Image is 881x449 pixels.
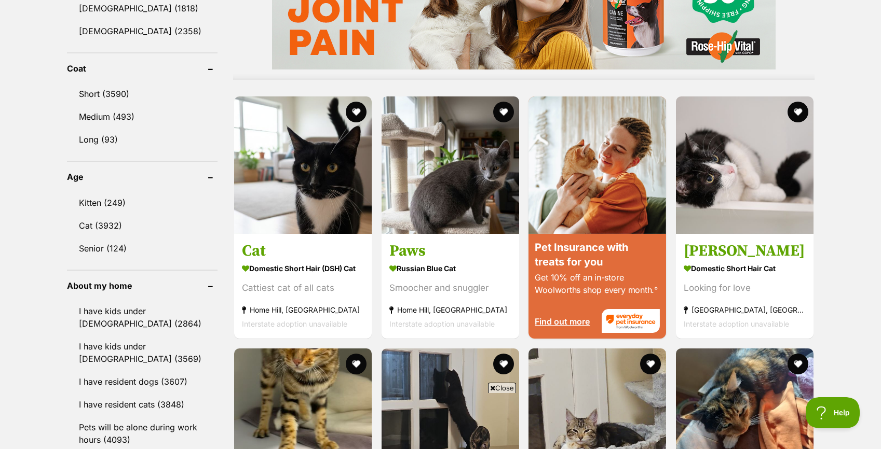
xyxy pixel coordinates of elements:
[252,397,630,444] iframe: Advertisement
[67,83,218,105] a: Short (3590)
[389,241,511,261] h3: Paws
[493,354,513,374] button: favourite
[242,281,364,295] div: Cattiest cat of all cats
[67,281,218,290] header: About my home
[684,241,806,261] h3: [PERSON_NAME]
[684,319,789,328] span: Interstate adoption unavailable
[67,106,218,128] a: Medium (493)
[788,354,808,374] button: favourite
[67,20,218,42] a: [DEMOGRAPHIC_DATA] (2358)
[346,354,367,374] button: favourite
[67,335,218,370] a: I have kids under [DEMOGRAPHIC_DATA] (3569)
[640,354,661,374] button: favourite
[67,237,218,259] a: Senior (124)
[684,281,806,295] div: Looking for love
[242,241,364,261] h3: Cat
[67,172,218,181] header: Age
[389,281,511,295] div: Smoocher and snuggler
[67,129,218,150] a: Long (93)
[67,394,218,415] a: I have resident cats (3848)
[806,397,860,428] iframe: Help Scout Beacon - Open
[67,300,218,334] a: I have kids under [DEMOGRAPHIC_DATA] (2864)
[67,371,218,392] a: I have resident dogs (3607)
[67,215,218,236] a: Cat (3932)
[389,261,511,276] strong: Russian Blue Cat
[234,96,372,234] img: Cat - Domestic Short Hair (DSH) Cat
[242,261,364,276] strong: Domestic Short Hair (DSH) Cat
[234,233,372,339] a: Cat Domestic Short Hair (DSH) Cat Cattiest cat of all cats Home Hill, [GEOGRAPHIC_DATA] Interstat...
[488,383,516,393] span: Close
[788,102,808,122] button: favourite
[676,96,814,234] img: Felix - Domestic Short Hair Cat
[382,233,519,339] a: Paws Russian Blue Cat Smoocher and snuggler Home Hill, [GEOGRAPHIC_DATA] Interstate adoption unav...
[67,64,218,73] header: Coat
[676,233,814,339] a: [PERSON_NAME] Domestic Short Hair Cat Looking for love [GEOGRAPHIC_DATA], [GEOGRAPHIC_DATA] Inter...
[67,192,218,214] a: Kitten (249)
[242,319,347,328] span: Interstate adoption unavailable
[389,303,511,317] strong: Home Hill, [GEOGRAPHIC_DATA]
[389,319,495,328] span: Interstate adoption unavailable
[493,102,513,122] button: favourite
[382,96,519,234] img: Paws - Russian Blue Cat
[684,303,806,317] strong: [GEOGRAPHIC_DATA], [GEOGRAPHIC_DATA]
[242,303,364,317] strong: Home Hill, [GEOGRAPHIC_DATA]
[684,261,806,276] strong: Domestic Short Hair Cat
